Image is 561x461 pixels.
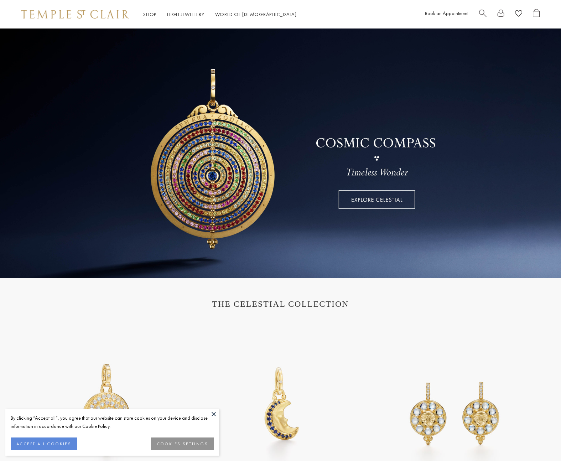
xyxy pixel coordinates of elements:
[533,9,540,20] a: Open Shopping Bag
[28,299,533,309] h1: THE CELESTIAL COLLECTION
[479,9,487,20] a: Search
[143,11,156,17] a: ShopShop
[11,437,77,450] button: ACCEPT ALL COOKIES
[525,428,554,454] iframe: Gorgias live chat messenger
[425,10,468,16] a: Book an Appointment
[215,11,297,17] a: World of [DEMOGRAPHIC_DATA]World of [DEMOGRAPHIC_DATA]
[515,9,522,20] a: View Wishlist
[167,11,204,17] a: High JewelleryHigh Jewellery
[143,10,297,19] nav: Main navigation
[11,414,214,430] div: By clicking “Accept all”, you agree that our website can store cookies on your device and disclos...
[151,437,214,450] button: COOKIES SETTINGS
[21,10,129,19] img: Temple St. Clair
